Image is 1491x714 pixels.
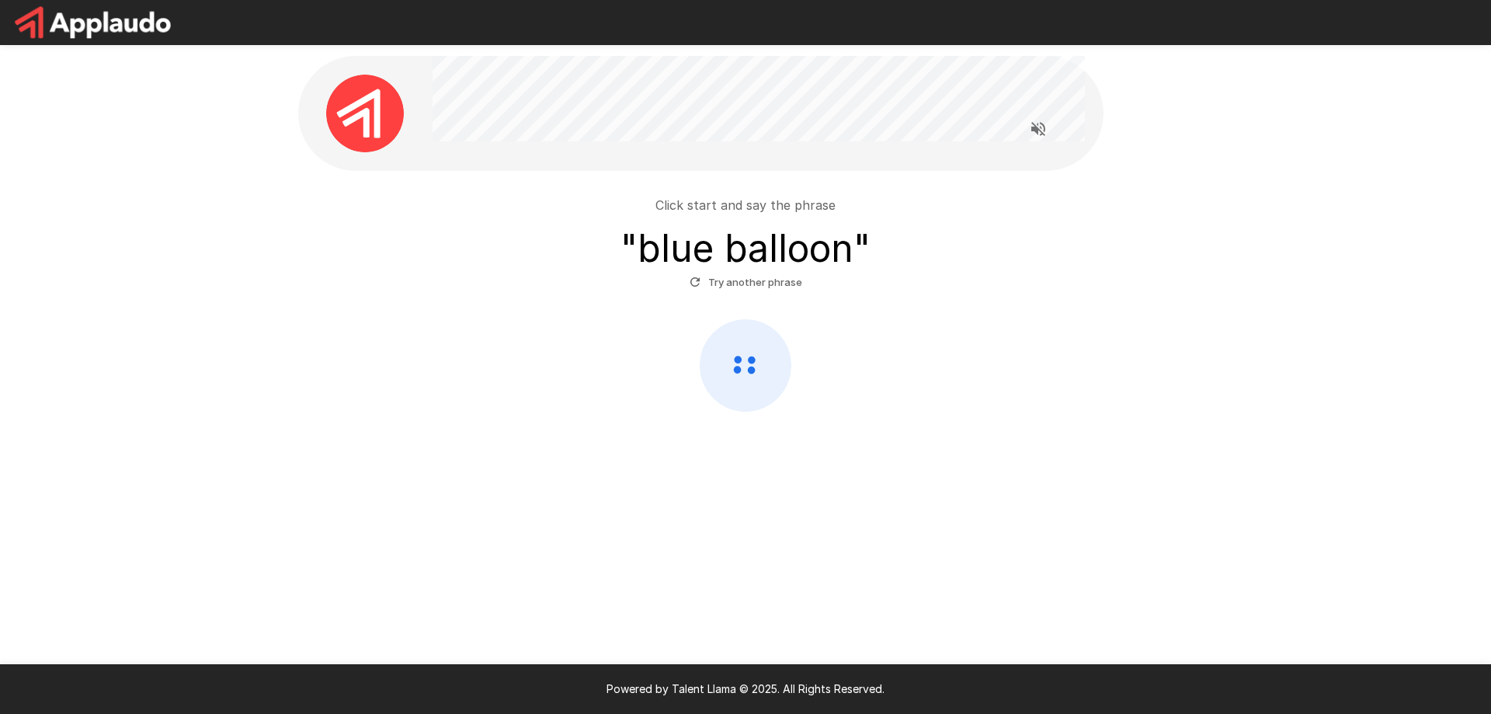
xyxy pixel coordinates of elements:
[19,681,1472,697] p: Powered by Talent Llama © 2025. All Rights Reserved.
[1023,113,1054,145] button: Read questions aloud
[620,227,871,270] h3: " blue balloon "
[686,270,806,294] button: Try another phrase
[326,75,404,152] img: applaudo_avatar.png
[655,196,836,214] p: Click start and say the phrase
